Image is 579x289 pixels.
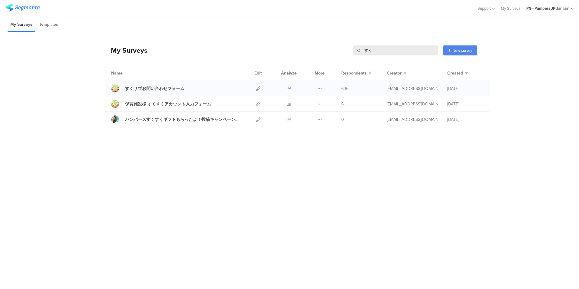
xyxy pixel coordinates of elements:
[478,5,491,11] span: Support
[341,85,349,92] span: 646
[111,85,184,92] a: すくサブお問い合わせフォーム
[8,18,35,32] li: My Surveys
[111,70,147,76] div: Name
[452,48,472,53] span: New survey
[5,4,40,12] img: segmanta logo
[37,18,61,32] li: Templates
[387,70,402,76] span: Creator
[111,100,211,108] a: 保育施設様 すくすくアカウント入力フォーム
[387,116,438,123] div: furumi.tomoko1@trans-cosmos.co.jp
[447,116,484,123] div: [DATE]
[105,45,147,55] div: My Surveys
[387,85,438,92] div: ebisu.ae.1@pg.com
[387,70,406,76] button: Creator
[125,116,243,123] div: パンパースすくすくギフトもらったよ！投稿キャンペーン投稿キャンペーン
[353,45,438,55] input: Survey Name, Creator...
[341,70,372,76] button: Respondents
[447,70,468,76] button: Created
[111,115,243,123] a: パンパースすくすくギフトもらったよ！投稿キャンペーン投稿キャンペーン
[341,116,344,123] span: 0
[387,101,438,107] div: ebisu.ae.1@pg.com
[280,65,298,81] div: Analyze
[447,70,463,76] span: Created
[341,70,367,76] span: Respondents
[341,101,344,107] span: 6
[447,101,484,107] div: [DATE]
[447,85,484,92] div: [DATE]
[252,65,265,81] div: Edit
[125,85,184,92] div: すくサブお問い合わせフォーム
[526,5,570,11] div: PG - Pampers JP Janrain
[313,65,326,81] div: More
[125,101,211,107] div: 保育施設様 すくすくアカウント入力フォーム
